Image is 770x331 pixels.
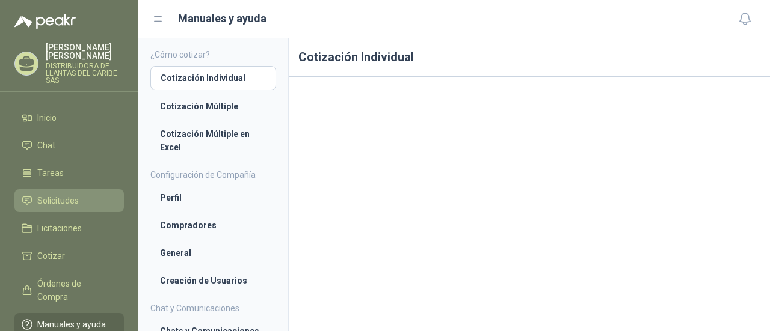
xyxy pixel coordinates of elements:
[37,222,82,235] span: Licitaciones
[160,219,266,232] li: Compradores
[150,95,276,118] a: Cotización Múltiple
[150,48,276,61] h4: ¿Cómo cotizar?
[160,274,266,287] li: Creación de Usuarios
[37,318,106,331] span: Manuales y ayuda
[37,111,57,124] span: Inicio
[150,186,276,209] a: Perfil
[14,134,124,157] a: Chat
[150,269,276,292] a: Creación de Usuarios
[289,38,770,77] h1: Cotización Individual
[46,43,124,60] p: [PERSON_NAME] [PERSON_NAME]
[150,168,276,181] h4: Configuración de Compañía
[150,214,276,237] a: Compradores
[14,189,124,212] a: Solicitudes
[178,10,266,27] h1: Manuales y ayuda
[14,217,124,240] a: Licitaciones
[14,14,76,29] img: Logo peakr
[150,66,276,90] a: Cotización Individual
[161,71,266,85] li: Cotización Individual
[46,62,124,84] p: DISTRIBUIDORA DE LLANTAS DEL CARIBE SAS
[160,100,266,113] li: Cotización Múltiple
[37,249,65,263] span: Cotizar
[14,272,124,308] a: Órdenes de Compra
[14,244,124,267] a: Cotizar
[150,302,276,315] h4: Chat y Comunicaciones
[160,127,266,154] li: Cotización Múltiple en Excel
[160,191,266,204] li: Perfil
[14,106,124,129] a: Inicio
[150,241,276,264] a: General
[37,194,79,207] span: Solicitudes
[37,277,112,303] span: Órdenes de Compra
[14,162,124,184] a: Tareas
[37,139,55,152] span: Chat
[160,246,266,260] li: General
[37,166,64,180] span: Tareas
[150,123,276,159] a: Cotización Múltiple en Excel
